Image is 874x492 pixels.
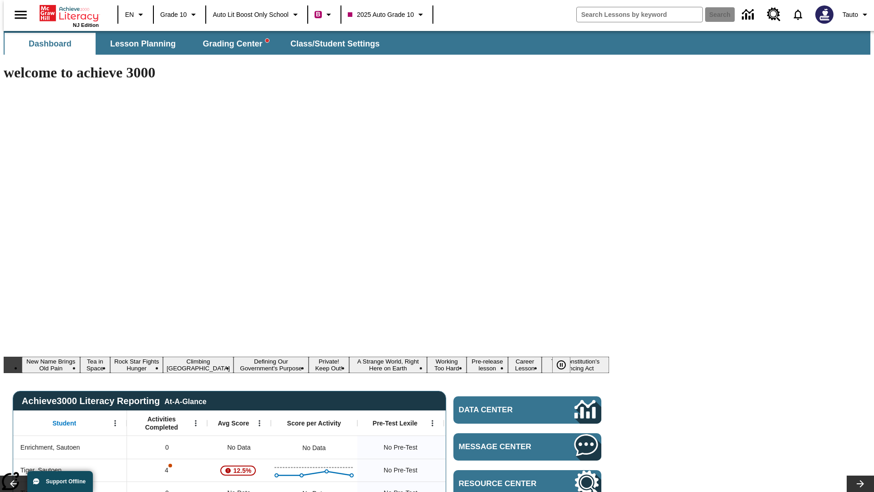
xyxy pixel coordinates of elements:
[459,405,544,415] span: Data Center
[737,2,762,27] a: Data Center
[80,357,111,373] button: Slide 2 Tea in Space
[843,10,858,20] span: Tauto
[110,39,176,49] span: Lesson Planning
[164,466,170,475] p: 4
[189,416,203,430] button: Open Menu
[110,357,163,373] button: Slide 3 Rock Star Fights Hunger
[40,3,99,28] div: Home
[348,10,414,20] span: 2025 Auto Grade 10
[40,4,99,22] a: Home
[20,466,62,475] span: Tiger, Sautoen
[125,10,134,20] span: EN
[97,33,188,55] button: Lesson Planning
[508,357,542,373] button: Slide 10 Career Lesson
[203,39,269,49] span: Grading Center
[207,459,271,482] div: , 12.5%, Attention! This student's Average First Try Score of 12.5% is below 65%, Tiger, Sautoen
[5,33,96,55] button: Dashboard
[4,33,388,55] div: SubNavbar
[164,396,206,406] div: At-A-Glance
[786,3,810,26] a: Notifications
[426,416,439,430] button: Open Menu
[132,415,192,431] span: Activities Completed
[287,419,341,427] span: Score per Activity
[213,10,289,20] span: Auto Lit Boost only School
[459,442,547,451] span: Message Center
[459,479,547,488] span: Resource Center
[22,396,207,406] span: Achieve3000 Literacy Reporting
[453,396,601,424] a: Data Center
[467,357,508,373] button: Slide 9 Pre-release lesson
[815,5,833,24] img: Avatar
[444,436,530,459] div: No Data, Enrichment, Sautoen
[223,438,255,457] span: No Data
[230,462,255,479] span: 12.5%
[207,436,271,459] div: No Data, Enrichment, Sautoen
[542,357,609,373] button: Slide 11 The Constitution's Balancing Act
[108,416,122,430] button: Open Menu
[552,357,570,373] button: Pause
[349,357,427,373] button: Slide 7 A Strange World, Right Here on Earth
[190,33,281,55] button: Grading Center
[27,471,93,492] button: Support Offline
[316,9,320,20] span: B
[234,357,309,373] button: Slide 5 Defining Our Government's Purpose
[384,443,417,452] span: No Pre-Test, Enrichment, Sautoen
[283,33,387,55] button: Class/Student Settings
[165,443,169,452] span: 0
[552,357,579,373] div: Pause
[253,416,266,430] button: Open Menu
[127,459,207,482] div: 4, One or more Activity scores may be invalid., Tiger, Sautoen
[121,6,150,23] button: Language: EN, Select a language
[290,39,380,49] span: Class/Student Settings
[218,419,249,427] span: Avg Score
[4,64,609,81] h1: welcome to achieve 3000
[810,3,839,26] button: Select a new avatar
[577,7,702,22] input: search field
[127,436,207,459] div: 0, Enrichment, Sautoen
[29,39,71,49] span: Dashboard
[839,6,874,23] button: Profile/Settings
[160,10,187,20] span: Grade 10
[762,2,786,27] a: Resource Center, Will open in new tab
[309,357,349,373] button: Slide 6 Private! Keep Out!
[52,419,76,427] span: Student
[209,6,305,23] button: School: Auto Lit Boost only School, Select your school
[157,6,203,23] button: Grade: Grade 10, Select a grade
[265,39,269,42] svg: writing assistant alert
[163,357,234,373] button: Slide 4 Climbing Mount Tai
[444,459,530,482] div: No Data, Tiger, Sautoen
[344,6,430,23] button: Class: 2025 Auto Grade 10, Select your class
[847,476,874,492] button: Lesson carousel, Next
[73,22,99,28] span: NJ Edition
[22,357,80,373] button: Slide 1 New Name Brings Old Pain
[20,443,80,452] span: Enrichment, Sautoen
[384,466,417,475] span: No Pre-Test, Tiger, Sautoen
[7,1,34,28] button: Open side menu
[4,31,870,55] div: SubNavbar
[311,6,338,23] button: Boost Class color is violet red. Change class color
[298,439,330,457] div: No Data, Enrichment, Sautoen
[453,433,601,461] a: Message Center
[373,419,418,427] span: Pre-Test Lexile
[427,357,467,373] button: Slide 8 Working Too Hard
[46,478,86,485] span: Support Offline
